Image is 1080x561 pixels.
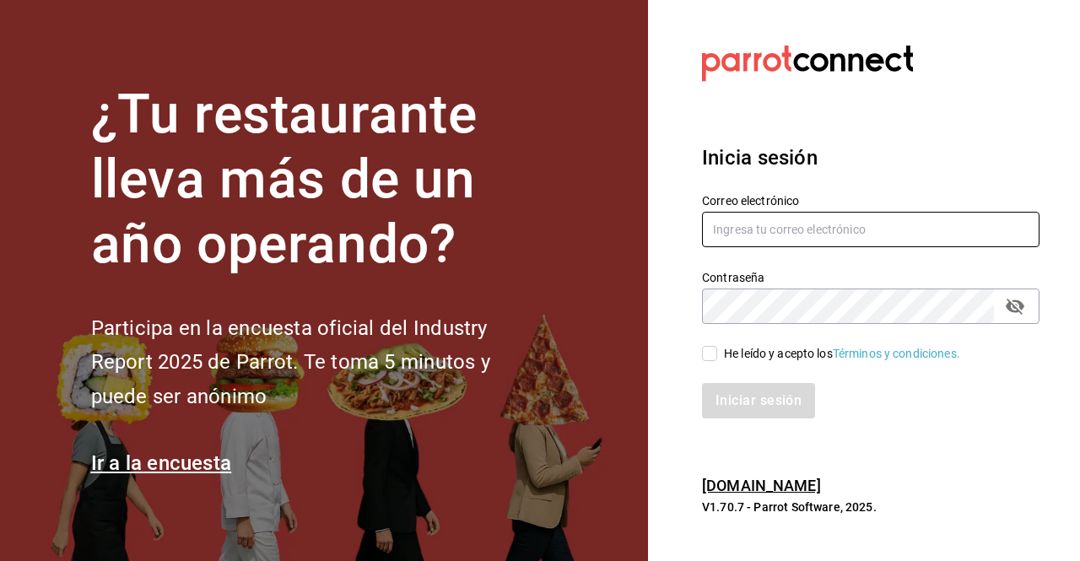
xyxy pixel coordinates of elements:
[724,345,960,363] div: He leído y acepto los
[702,195,1039,207] label: Correo electrónico
[833,347,960,360] a: Términos y condiciones.
[702,477,821,494] a: [DOMAIN_NAME]
[702,272,1039,283] label: Contraseña
[91,83,547,277] h1: ¿Tu restaurante lleva más de un año operando?
[702,212,1039,247] input: Ingresa tu correo electrónico
[91,311,547,414] h2: Participa en la encuesta oficial del Industry Report 2025 de Parrot. Te toma 5 minutos y puede se...
[702,499,1039,515] p: V1.70.7 - Parrot Software, 2025.
[702,143,1039,173] h3: Inicia sesión
[91,451,232,475] a: Ir a la encuesta
[1001,292,1029,321] button: passwordField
